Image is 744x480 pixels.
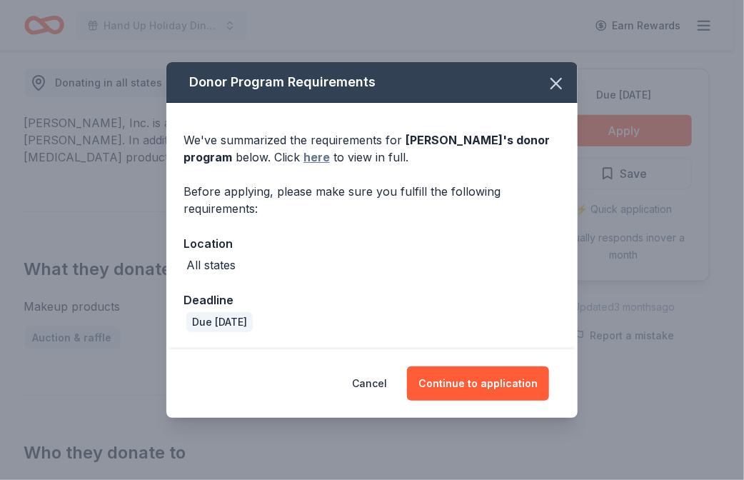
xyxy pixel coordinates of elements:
div: Donor Program Requirements [166,62,578,103]
div: Before applying, please make sure you fulfill the following requirements: [184,183,560,217]
a: here [303,149,330,166]
div: All states [186,256,236,274]
button: Continue to application [407,366,549,401]
div: We've summarized the requirements for below. Click to view in full. [184,131,560,166]
div: Location [184,234,560,253]
div: Due [DATE] [186,312,253,332]
div: Deadline [184,291,560,309]
button: Cancel [352,366,387,401]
